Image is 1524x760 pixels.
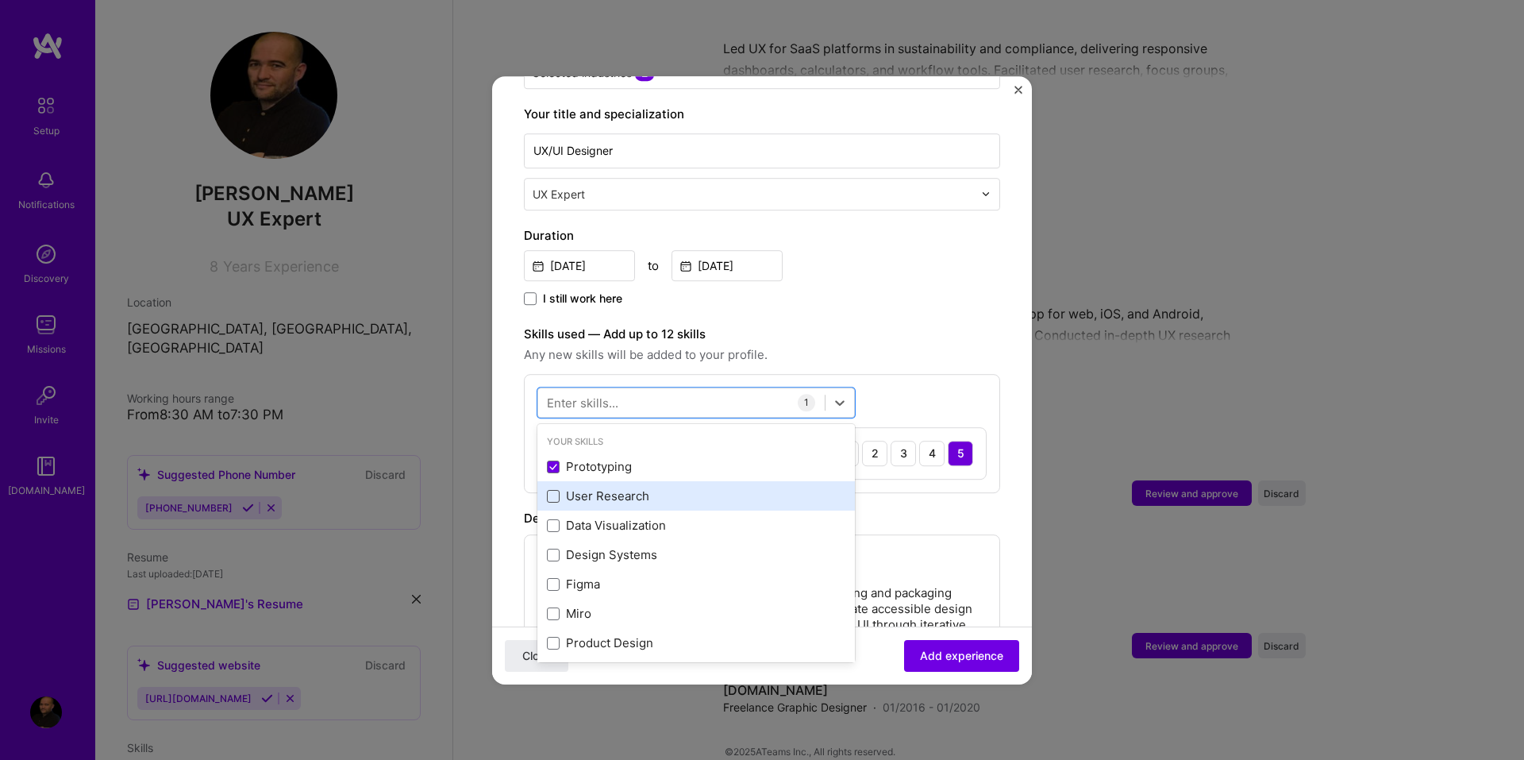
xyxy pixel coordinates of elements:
div: Product Design [547,635,845,652]
div: Enter skills... [547,394,618,411]
button: Close [505,639,568,671]
div: 1 [798,394,815,411]
div: Design Systems [547,547,845,564]
label: Skills used — Add up to 12 skills [524,325,1000,344]
label: Description [524,511,591,526]
span: I still work here [543,291,622,307]
button: Add experience [904,639,1019,671]
img: drop icon [981,189,991,199]
div: 5 [948,441,973,466]
div: Miro [547,606,845,623]
span: Add experience [920,647,1003,663]
div: 2 [862,441,887,466]
input: Date [672,250,783,281]
button: Close [1014,86,1022,102]
input: Date [524,250,635,281]
div: Data Visualization [547,518,845,534]
input: Role name [524,133,1000,168]
div: Your Skills [537,434,855,450]
div: Prototyping [547,459,845,476]
span: Close [522,647,552,663]
div: 4 [919,441,945,466]
div: 3 [891,441,916,466]
label: Duration [524,226,1000,245]
div: Figma [547,577,845,593]
span: Any new skills will be added to your profile. [524,345,1000,365]
label: Your title and specialization [524,105,1000,124]
div: User Research [547,488,845,505]
div: to [648,257,659,274]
